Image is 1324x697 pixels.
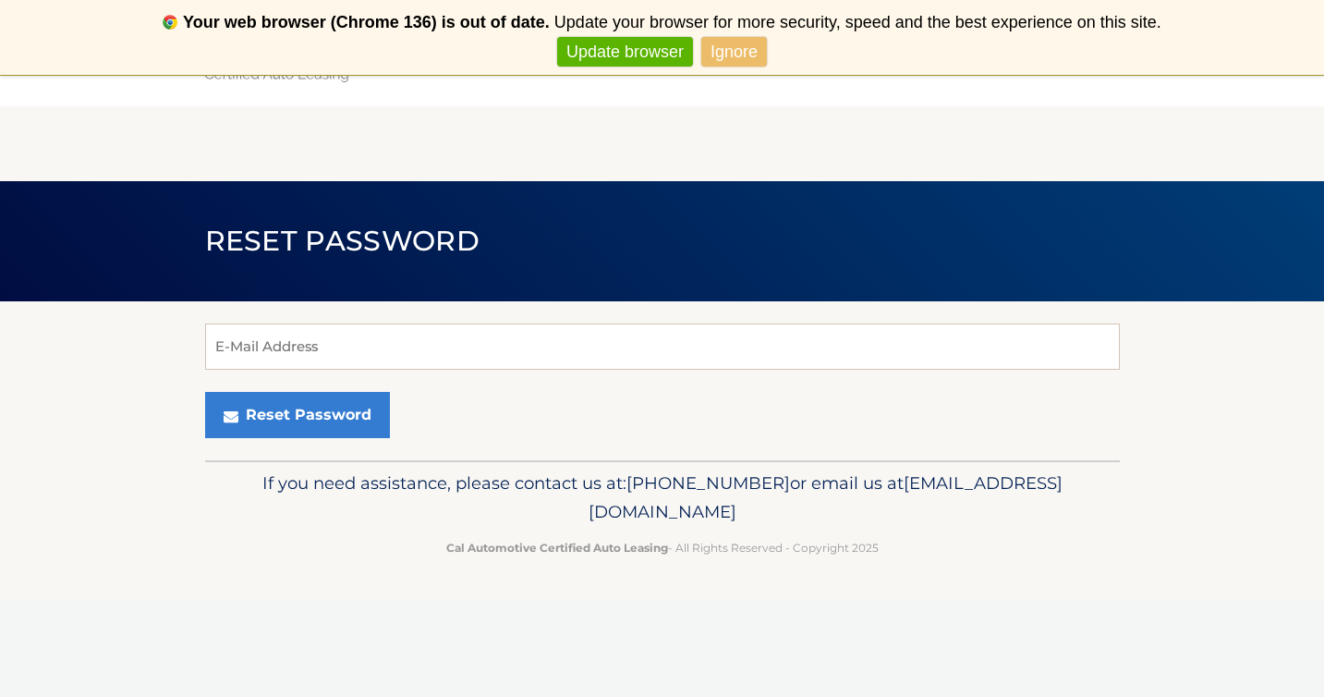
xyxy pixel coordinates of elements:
[446,541,668,555] strong: Cal Automotive Certified Auto Leasing
[205,224,480,258] span: Reset Password
[205,392,390,438] button: Reset Password
[183,13,550,31] b: Your web browser (Chrome 136) is out of date.
[217,469,1108,528] p: If you need assistance, please contact us at: or email us at
[557,37,693,67] a: Update browser
[205,324,1120,370] input: E-Mail Address
[626,472,790,494] span: [PHONE_NUMBER]
[701,37,767,67] a: Ignore
[554,13,1161,31] span: Update your browser for more security, speed and the best experience on this site.
[217,538,1108,557] p: - All Rights Reserved - Copyright 2025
